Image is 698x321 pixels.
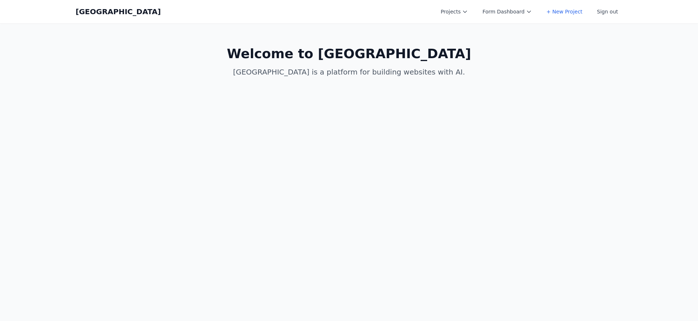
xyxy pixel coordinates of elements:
h1: Welcome to [GEOGRAPHIC_DATA] [209,47,489,61]
button: Sign out [593,5,622,18]
button: Projects [436,5,472,18]
button: Form Dashboard [478,5,536,18]
a: + New Project [542,5,587,18]
a: [GEOGRAPHIC_DATA] [76,7,161,17]
p: [GEOGRAPHIC_DATA] is a platform for building websites with AI. [209,67,489,77]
